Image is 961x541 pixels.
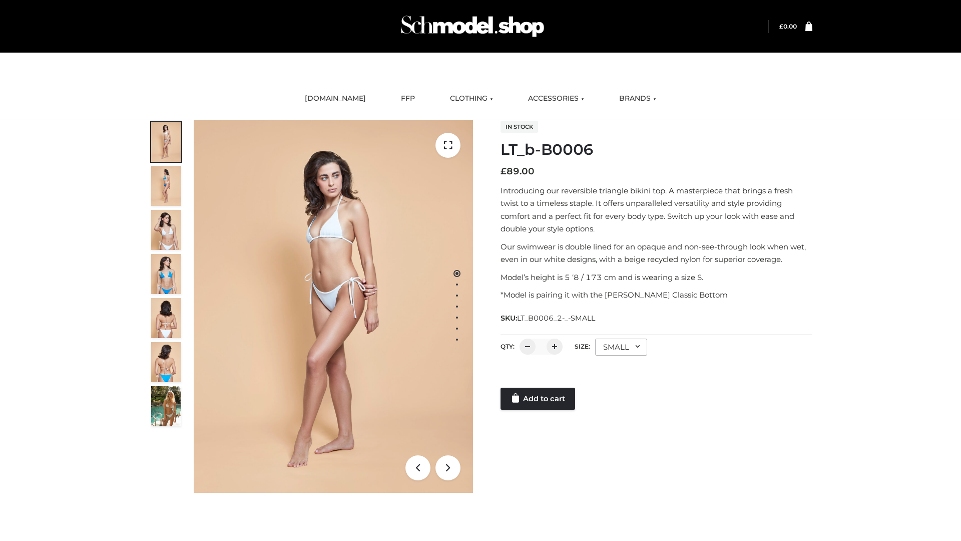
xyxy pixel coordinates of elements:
[501,388,575,410] a: Add to cart
[501,141,812,159] h1: LT_b-B0006
[575,343,590,350] label: Size:
[151,122,181,162] img: ArielClassicBikiniTop_CloudNine_AzureSky_OW114ECO_1-scaled.jpg
[779,23,783,30] span: £
[501,343,515,350] label: QTY:
[612,88,664,110] a: BRANDS
[297,88,373,110] a: [DOMAIN_NAME]
[501,240,812,266] p: Our swimwear is double lined for an opaque and non-see-through look when wet, even in our white d...
[151,166,181,206] img: ArielClassicBikiniTop_CloudNine_AzureSky_OW114ECO_2-scaled.jpg
[595,339,647,356] div: SMALL
[501,166,535,177] bdi: 89.00
[501,271,812,284] p: Model’s height is 5 ‘8 / 173 cm and is wearing a size S.
[393,88,422,110] a: FFP
[501,166,507,177] span: £
[151,342,181,382] img: ArielClassicBikiniTop_CloudNine_AzureSky_OW114ECO_8-scaled.jpg
[151,298,181,338] img: ArielClassicBikiniTop_CloudNine_AzureSky_OW114ECO_7-scaled.jpg
[397,7,548,46] img: Schmodel Admin 964
[442,88,501,110] a: CLOTHING
[779,23,797,30] bdi: 0.00
[194,120,473,493] img: ArielClassicBikiniTop_CloudNine_AzureSky_OW114ECO_1
[779,23,797,30] a: £0.00
[501,312,596,324] span: SKU:
[521,88,592,110] a: ACCESSORIES
[501,121,538,133] span: In stock
[501,184,812,235] p: Introducing our reversible triangle bikini top. A masterpiece that brings a fresh twist to a time...
[151,210,181,250] img: ArielClassicBikiniTop_CloudNine_AzureSky_OW114ECO_3-scaled.jpg
[151,386,181,426] img: Arieltop_CloudNine_AzureSky2.jpg
[517,314,595,323] span: LT_B0006_2-_-SMALL
[151,254,181,294] img: ArielClassicBikiniTop_CloudNine_AzureSky_OW114ECO_4-scaled.jpg
[501,289,812,302] p: *Model is pairing it with the [PERSON_NAME] Classic Bottom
